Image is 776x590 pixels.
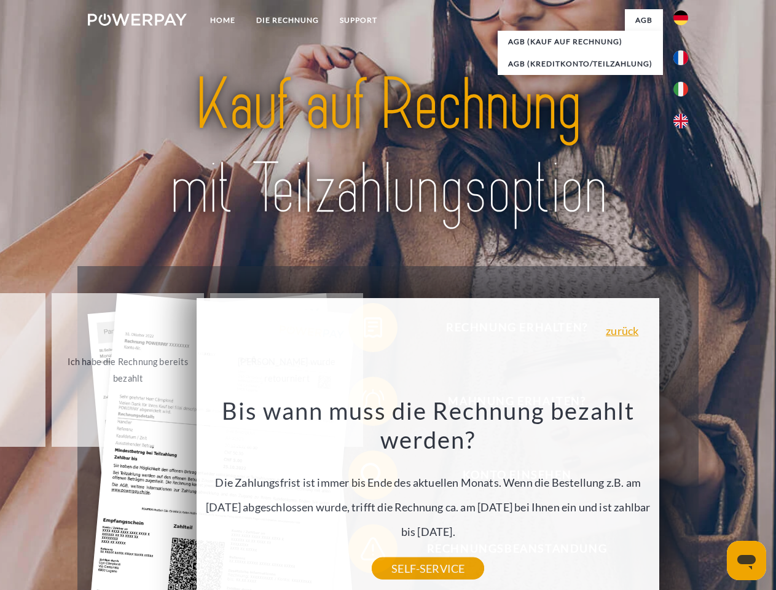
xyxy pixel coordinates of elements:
[673,82,688,96] img: it
[727,541,766,580] iframe: Schaltfläche zum Öffnen des Messaging-Fensters
[59,353,197,387] div: Ich habe die Rechnung bereits bezahlt
[673,50,688,65] img: fr
[200,9,246,31] a: Home
[372,557,484,580] a: SELF-SERVICE
[117,59,659,235] img: title-powerpay_de.svg
[329,9,388,31] a: SUPPORT
[498,53,663,75] a: AGB (Kreditkonto/Teilzahlung)
[204,396,653,455] h3: Bis wann muss die Rechnung bezahlt werden?
[204,396,653,568] div: Die Zahlungsfrist ist immer bis Ende des aktuellen Monats. Wenn die Bestellung z.B. am [DATE] abg...
[88,14,187,26] img: logo-powerpay-white.svg
[246,9,329,31] a: DIE RECHNUNG
[606,325,638,336] a: zurück
[625,9,663,31] a: agb
[673,10,688,25] img: de
[673,114,688,128] img: en
[498,31,663,53] a: AGB (Kauf auf Rechnung)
